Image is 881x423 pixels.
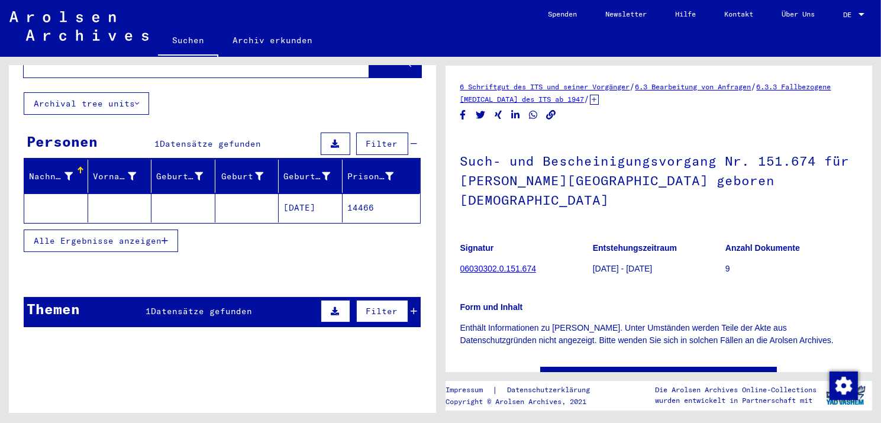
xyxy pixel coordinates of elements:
[279,160,343,193] mat-header-cell: Geburtsdatum
[283,167,345,186] div: Geburtsdatum
[24,92,149,115] button: Archival tree units
[509,108,522,122] button: Share on LinkedIn
[220,170,264,183] div: Geburt‏
[824,380,868,410] img: yv_logo.png
[460,243,494,253] b: Signatur
[568,371,749,383] a: See comments created before [DATE]
[446,396,604,407] p: Copyright © Arolsen Archives, 2021
[218,26,327,54] a: Archiv erkunden
[215,160,279,193] mat-header-cell: Geburt‏
[593,243,677,253] b: Entstehungszeitraum
[24,160,88,193] mat-header-cell: Nachname
[446,384,604,396] div: |
[366,138,398,149] span: Filter
[725,263,857,275] p: 9
[158,26,218,57] a: Suchen
[725,243,800,253] b: Anzahl Dokumente
[751,81,757,92] span: /
[366,306,398,317] span: Filter
[146,306,151,317] span: 1
[29,167,88,186] div: Nachname
[545,108,557,122] button: Copy link
[460,302,523,312] b: Form und Inhalt
[27,131,98,152] div: Personen
[356,300,408,322] button: Filter
[347,167,409,186] div: Prisoner #
[655,385,817,395] p: Die Arolsen Archives Online-Collections
[460,322,858,347] p: Enthält Informationen zu [PERSON_NAME]. Unter Umständen werden Teile der Akte aus Datenschutzgrün...
[343,193,420,222] mat-cell: 14466
[283,170,330,183] div: Geburtsdatum
[498,384,604,396] a: Datenschutzerklärung
[356,133,408,155] button: Filter
[527,108,540,122] button: Share on WhatsApp
[29,170,73,183] div: Nachname
[156,167,218,186] div: Geburtsname
[492,108,505,122] button: Share on Xing
[24,230,178,252] button: Alle Ergebnisse anzeigen
[593,263,725,275] p: [DATE] - [DATE]
[843,11,856,19] span: DE
[9,11,149,41] img: Arolsen_neg.svg
[475,108,487,122] button: Share on Twitter
[93,167,151,186] div: Vorname
[151,160,215,193] mat-header-cell: Geburtsname
[457,108,469,122] button: Share on Facebook
[460,134,858,225] h1: Such- und Bescheinigungsvorgang Nr. 151.674 für [PERSON_NAME][GEOGRAPHIC_DATA] geboren [DEMOGRAPH...
[34,235,162,246] span: Alle Ergebnisse anzeigen
[830,372,858,400] img: Zustimmung ändern
[151,306,252,317] span: Datensätze gefunden
[93,170,137,183] div: Vorname
[27,298,80,319] div: Themen
[460,82,630,91] a: 6 Schriftgut des ITS und seiner Vorgänger
[446,384,492,396] a: Impressum
[220,167,279,186] div: Geburt‏
[343,160,420,193] mat-header-cell: Prisoner #
[88,160,152,193] mat-header-cell: Vorname
[829,371,857,399] div: Zustimmung ändern
[160,138,261,149] span: Datensätze gefunden
[630,81,635,92] span: /
[347,170,394,183] div: Prisoner #
[279,193,343,222] mat-cell: [DATE]
[585,93,590,104] span: /
[635,82,751,91] a: 6.3 Bearbeitung von Anfragen
[156,170,203,183] div: Geburtsname
[154,138,160,149] span: 1
[460,264,536,273] a: 06030302.0.151.674
[655,395,817,406] p: wurden entwickelt in Partnerschaft mit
